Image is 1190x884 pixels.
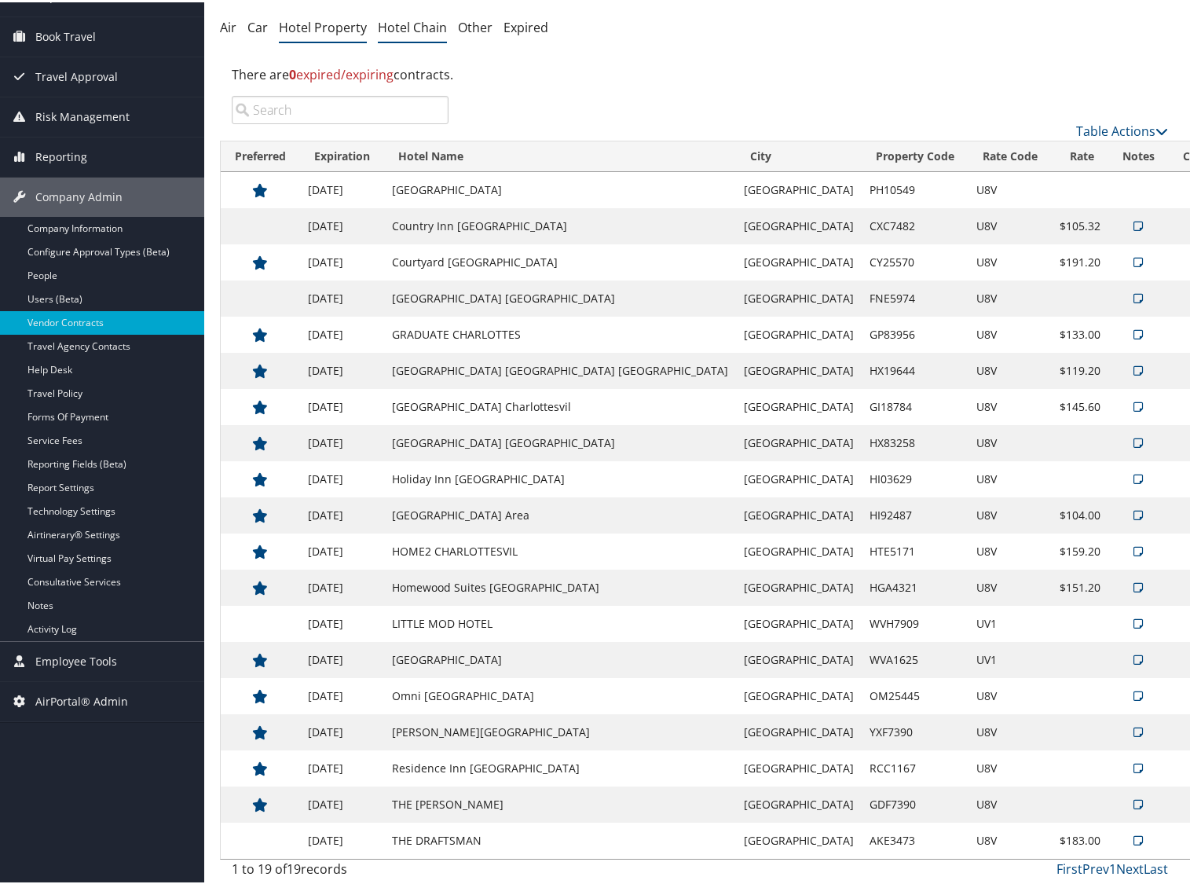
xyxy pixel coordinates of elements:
td: U8V [968,495,1052,531]
td: $145.60 [1052,387,1108,423]
td: [GEOGRAPHIC_DATA] [736,495,862,531]
td: LITTLE MOD HOTEL [384,603,736,640]
td: [GEOGRAPHIC_DATA] [736,712,862,748]
a: Table Actions [1076,120,1168,138]
td: U8V [968,676,1052,712]
a: Hotel Property [279,17,367,34]
td: [DATE] [300,423,384,459]
td: [DATE] [300,242,384,278]
span: Employee Tools [35,640,117,679]
th: Rate: activate to sort column ascending [1052,139,1108,170]
span: expired/expiring [289,64,394,81]
td: HX19644 [862,350,968,387]
td: [DATE] [300,603,384,640]
td: [GEOGRAPHIC_DATA] [GEOGRAPHIC_DATA] [384,278,736,314]
td: OM25445 [862,676,968,712]
th: Property Code: activate to sort column ascending [862,139,968,170]
td: [GEOGRAPHIC_DATA] Area [384,495,736,531]
td: CY25570 [862,242,968,278]
td: U8V [968,242,1052,278]
td: [GEOGRAPHIC_DATA] [736,820,862,856]
span: Book Travel [35,15,96,54]
td: [DATE] [300,387,384,423]
a: Expired [503,17,548,34]
a: 1 [1109,858,1116,875]
td: $104.00 [1052,495,1108,531]
input: Search [232,94,449,122]
td: U8V [968,748,1052,784]
td: Homewood Suites [GEOGRAPHIC_DATA] [384,567,736,603]
td: FNE5974 [862,278,968,314]
td: UV1 [968,603,1052,640]
td: HTE5171 [862,531,968,567]
td: U8V [968,314,1052,350]
td: U8V [968,387,1052,423]
td: U8V [968,170,1052,206]
td: [GEOGRAPHIC_DATA] [736,242,862,278]
td: HGA4321 [862,567,968,603]
div: There are contracts. [220,51,1180,94]
td: U8V [968,459,1052,495]
th: Preferred: activate to sort column ascending [221,139,300,170]
td: YXF7390 [862,712,968,748]
td: WVH7909 [862,603,968,640]
td: [GEOGRAPHIC_DATA] [736,350,862,387]
td: [GEOGRAPHIC_DATA] [GEOGRAPHIC_DATA] [384,423,736,459]
td: [GEOGRAPHIC_DATA] [736,206,862,242]
span: 19 [287,858,301,875]
a: Air [220,17,236,34]
td: THE DRAFTSMAN [384,820,736,856]
a: Other [458,17,492,34]
th: City: activate to sort column ascending [736,139,862,170]
td: [PERSON_NAME][GEOGRAPHIC_DATA] [384,712,736,748]
td: [DATE] [300,748,384,784]
a: Last [1144,858,1168,875]
td: [GEOGRAPHIC_DATA] [GEOGRAPHIC_DATA] [GEOGRAPHIC_DATA] [384,350,736,387]
td: $191.20 [1052,242,1108,278]
td: [GEOGRAPHIC_DATA] [736,459,862,495]
td: HX83258 [862,423,968,459]
a: Hotel Chain [378,17,447,34]
td: CXC7482 [862,206,968,242]
td: [DATE] [300,350,384,387]
td: [GEOGRAPHIC_DATA] [736,676,862,712]
td: [DATE] [300,314,384,350]
a: Next [1116,858,1144,875]
th: Hotel Name: activate to sort column descending [384,139,736,170]
strong: 0 [289,64,296,81]
td: [GEOGRAPHIC_DATA] [736,170,862,206]
td: [GEOGRAPHIC_DATA] [736,387,862,423]
td: AKE3473 [862,820,968,856]
td: WVA1625 [862,640,968,676]
td: HOME2 CHARLOTTESVIL [384,531,736,567]
td: [DATE] [300,459,384,495]
td: Omni [GEOGRAPHIC_DATA] [384,676,736,712]
td: Holiday Inn [GEOGRAPHIC_DATA] [384,459,736,495]
td: U8V [968,350,1052,387]
td: U8V [968,423,1052,459]
td: $159.20 [1052,531,1108,567]
td: [DATE] [300,820,384,856]
th: Rate Code: activate to sort column ascending [968,139,1052,170]
span: Risk Management [35,95,130,134]
td: [GEOGRAPHIC_DATA] [736,278,862,314]
td: U8V [968,784,1052,820]
td: U8V [968,278,1052,314]
td: U8V [968,206,1052,242]
td: GI18784 [862,387,968,423]
td: [GEOGRAPHIC_DATA] [736,603,862,640]
td: U8V [968,567,1052,603]
td: THE [PERSON_NAME] [384,784,736,820]
td: GRADUATE CHARLOTTES [384,314,736,350]
div: 1 to 19 of records [232,857,449,884]
td: [DATE] [300,567,384,603]
a: First [1056,858,1082,875]
td: [GEOGRAPHIC_DATA] Charlottesvil [384,387,736,423]
td: [GEOGRAPHIC_DATA] [384,170,736,206]
a: Prev [1082,858,1109,875]
td: [GEOGRAPHIC_DATA] [736,423,862,459]
td: [DATE] [300,170,384,206]
td: $151.20 [1052,567,1108,603]
td: [DATE] [300,495,384,531]
span: AirPortal® Admin [35,680,128,719]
